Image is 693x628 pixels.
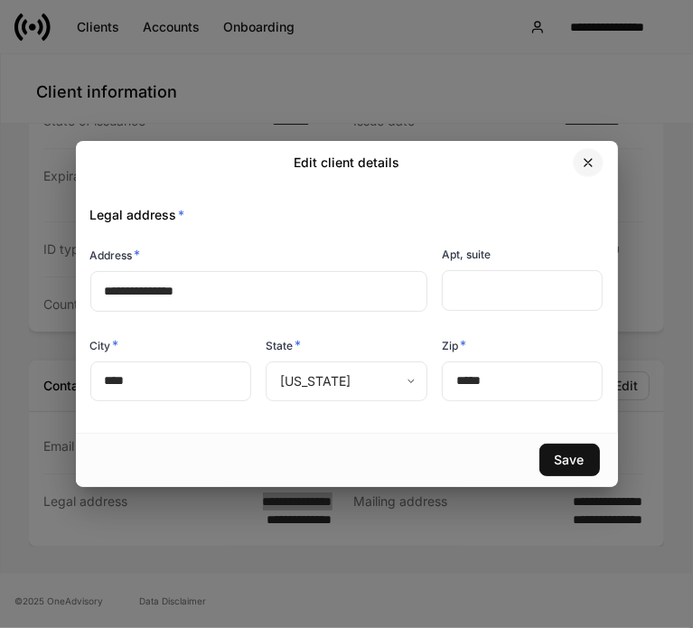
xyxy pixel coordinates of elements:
[294,154,399,172] h2: Edit client details
[555,454,585,466] div: Save
[90,336,119,354] h6: City
[76,184,604,224] div: Legal address
[90,246,141,264] h6: Address
[266,336,301,354] h6: State
[442,336,466,354] h6: Zip
[539,444,600,476] button: Save
[442,246,491,263] h6: Apt, suite
[266,361,426,401] div: [US_STATE]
